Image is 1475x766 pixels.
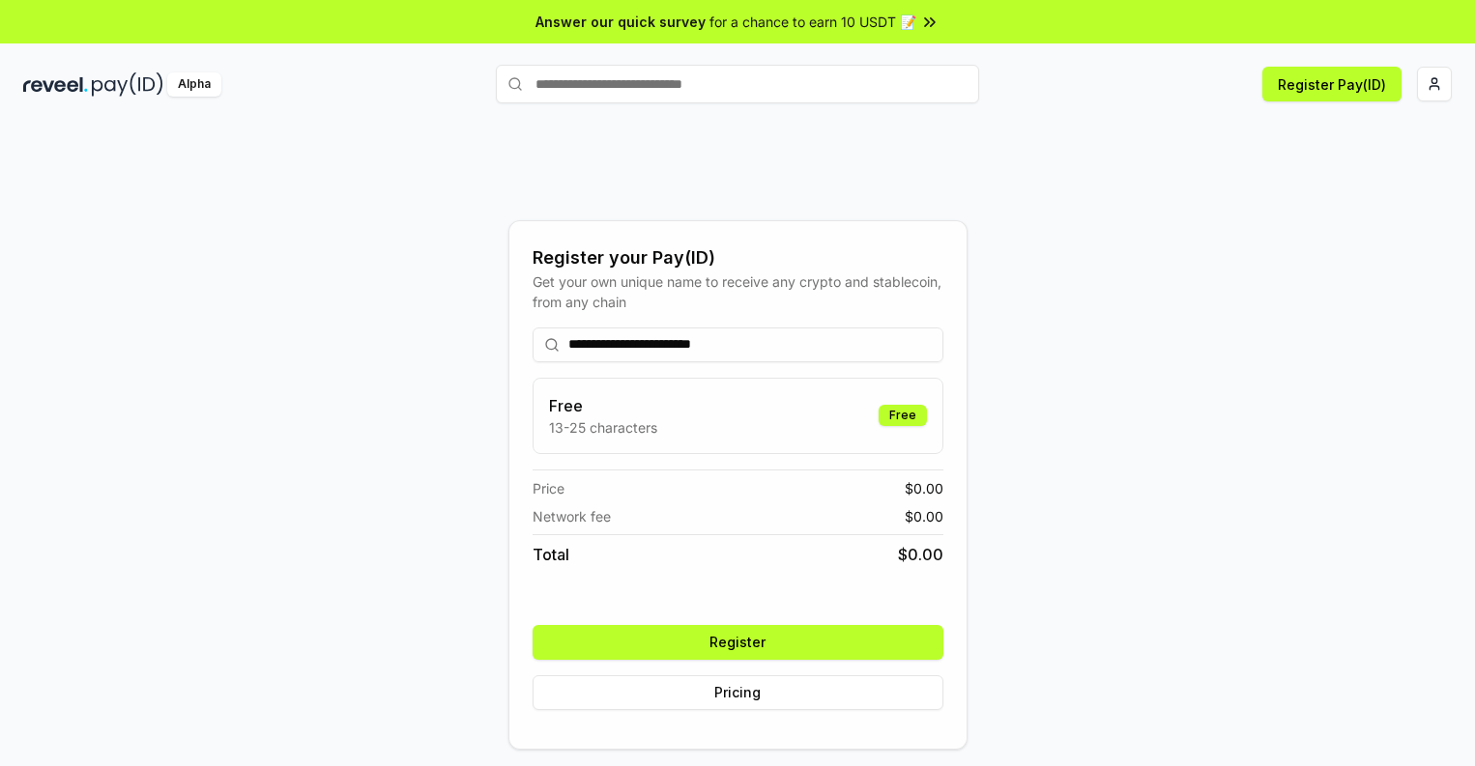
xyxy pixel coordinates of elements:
[549,417,657,438] p: 13-25 characters
[23,72,88,97] img: reveel_dark
[533,675,943,710] button: Pricing
[533,506,611,526] span: Network fee
[709,12,916,32] span: for a chance to earn 10 USDT 📝
[905,506,943,526] span: $ 0.00
[92,72,163,97] img: pay_id
[533,478,564,498] span: Price
[905,478,943,498] span: $ 0.00
[167,72,221,97] div: Alpha
[879,405,927,426] div: Free
[549,394,657,417] h3: Free
[533,543,569,566] span: Total
[898,543,943,566] span: $ 0.00
[535,12,706,32] span: Answer our quick survey
[533,244,943,271] div: Register your Pay(ID)
[533,625,943,660] button: Register
[533,271,943,312] div: Get your own unique name to receive any crypto and stablecoin, from any chain
[1262,67,1402,101] button: Register Pay(ID)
